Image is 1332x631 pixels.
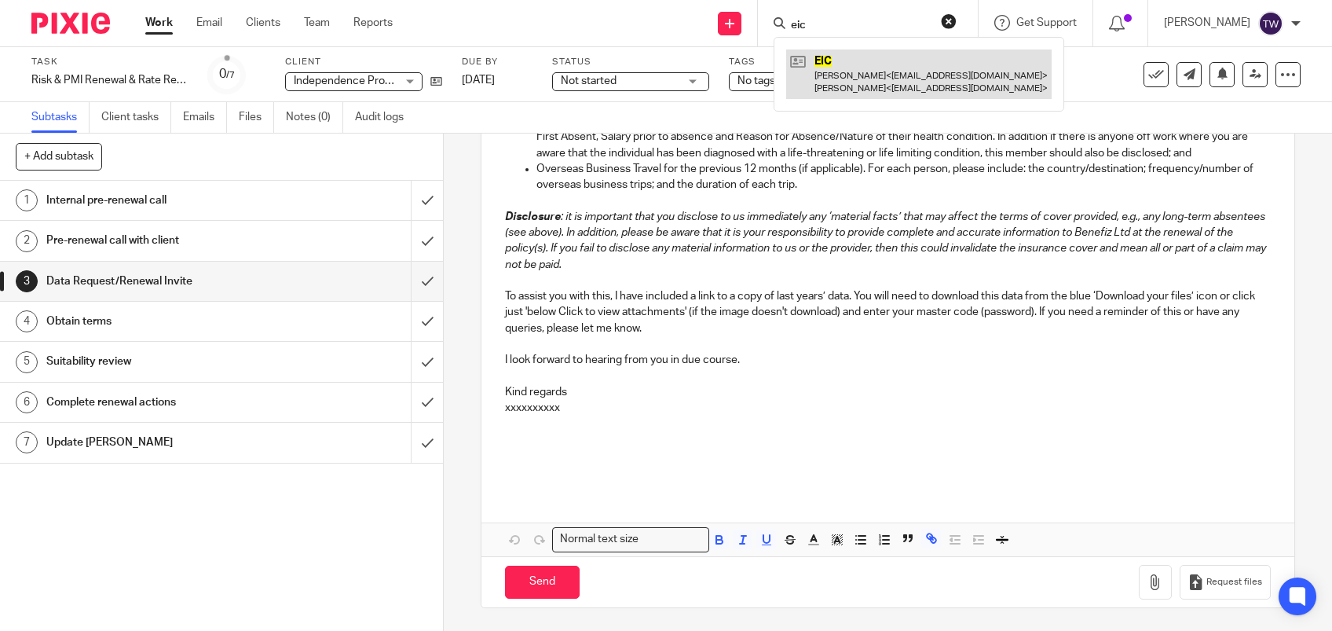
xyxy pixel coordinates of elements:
div: 6 [16,391,38,413]
a: Clients [246,15,280,31]
button: Clear [941,13,957,29]
span: Normal text size [556,531,642,548]
input: Send [505,566,580,600]
input: Search for option [643,531,700,548]
h1: Obtain terms [46,310,279,333]
p: [PERSON_NAME] [1164,15,1250,31]
p: xxxxxxxxxx [505,400,1270,416]
div: 3 [16,270,38,292]
img: Pixie [31,13,110,34]
h1: Complete renewal actions [46,391,279,414]
label: Client [285,56,442,68]
h1: Suitability review [46,350,279,373]
div: Risk & PMI Renewal & Rate Review [31,72,188,88]
label: Due by [462,56,532,68]
div: 1 [16,189,38,211]
a: Subtasks [31,102,90,133]
a: Client tasks [101,102,171,133]
small: /7 [226,71,235,79]
div: 0 [219,65,235,83]
button: + Add subtask [16,143,102,170]
span: Get Support [1016,17,1077,28]
p: To assist you with this, I have included a link to a copy of last years’ data. You will need to d... [505,288,1270,336]
a: Files [239,102,274,133]
span: [DATE] [462,75,495,86]
p: Overseas Business Travel for the previous 12 months (if applicable). For each person, please incl... [536,161,1270,193]
label: Tags [729,56,886,68]
div: Search for option [552,527,709,552]
span: Independence Products Limited [294,75,452,86]
h1: Update [PERSON_NAME] [46,431,279,454]
span: Request files [1206,576,1262,589]
p: Long term absence (if applicable), i.e., anyone off work for more than 3 consecutive months as at... [536,113,1270,161]
a: Notes (0) [286,102,343,133]
div: 4 [16,310,38,332]
span: Not started [561,75,617,86]
a: Emails [183,102,227,133]
em: : it is important that you disclose to us immediately any ‘material facts’ that may affect the te... [505,211,1268,270]
img: svg%3E [1258,11,1283,36]
a: Team [304,15,330,31]
a: Reports [353,15,393,31]
a: Email [196,15,222,31]
button: Request files [1180,565,1271,600]
p: Kind regards [505,384,1270,400]
div: 5 [16,351,38,373]
a: Work [145,15,173,31]
h1: Internal pre-renewal call [46,189,279,212]
em: Disclosure [505,211,561,222]
p: I look forward to hearing from you in due course. [505,352,1270,368]
span: No tags selected [737,75,821,86]
div: Risk &amp; PMI Renewal &amp; Rate Review [31,72,188,88]
div: 2 [16,230,38,252]
a: Audit logs [355,102,415,133]
label: Status [552,56,709,68]
label: Task [31,56,188,68]
div: 7 [16,431,38,453]
h1: Data Request/Renewal Invite [46,270,279,293]
h1: Pre-renewal call with client [46,229,279,252]
input: Search [789,19,931,33]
